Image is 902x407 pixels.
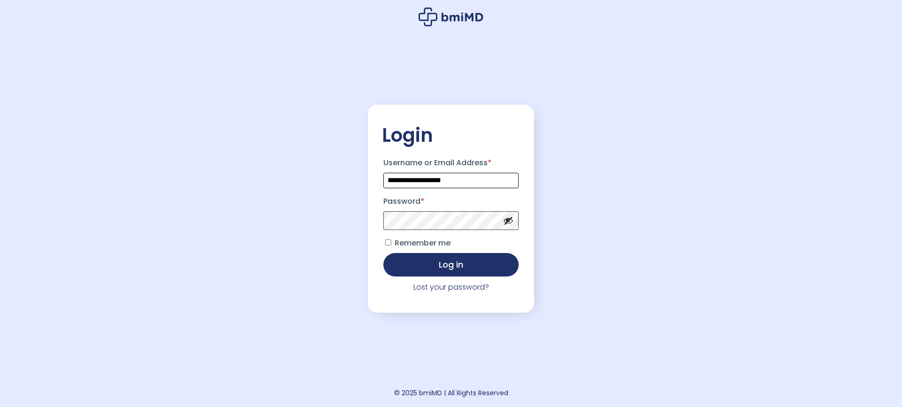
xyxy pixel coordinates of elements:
[413,282,489,292] a: Lost your password?
[383,253,519,276] button: Log in
[383,194,519,209] label: Password
[394,386,508,399] div: © 2025 bmiMD | All Rights Reserved
[395,238,451,248] span: Remember me
[383,155,519,170] label: Username or Email Address
[382,123,520,147] h2: Login
[503,215,513,226] button: Show password
[385,239,391,246] input: Remember me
